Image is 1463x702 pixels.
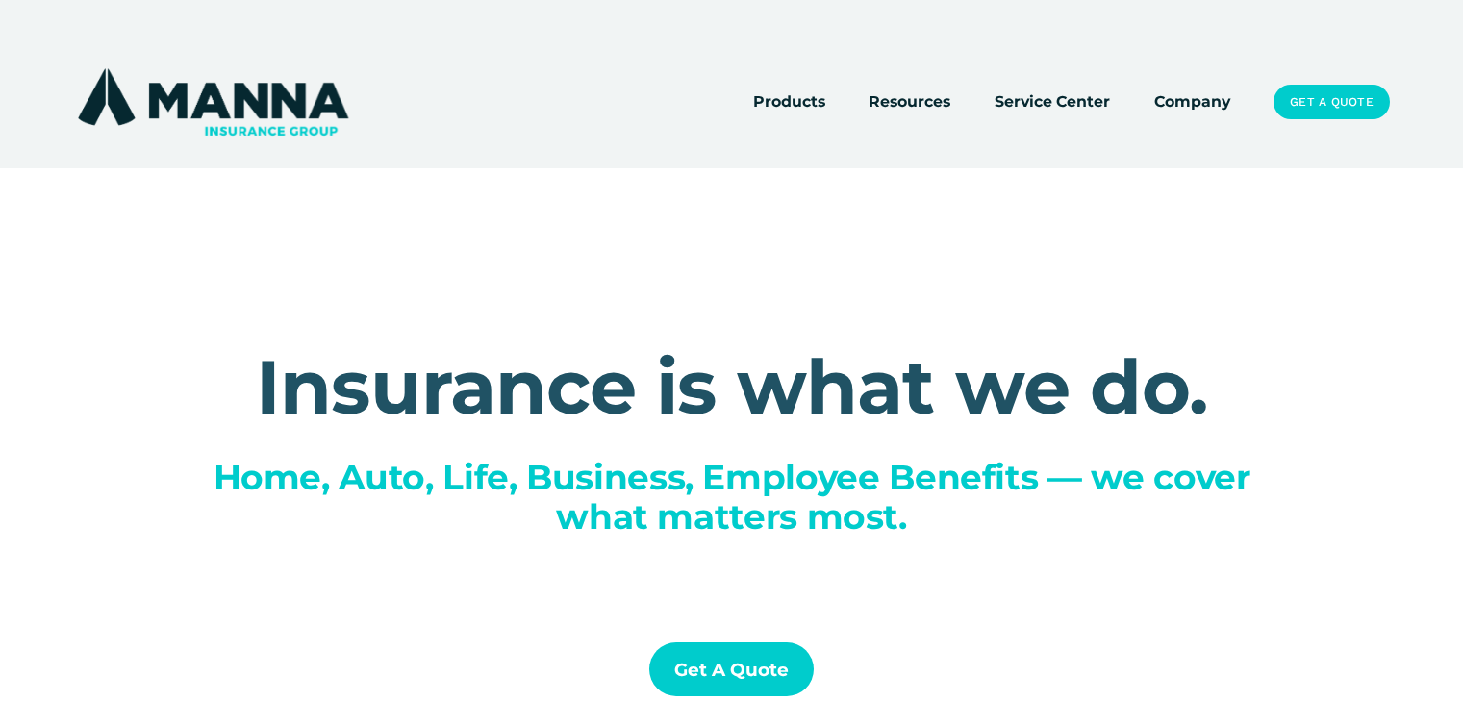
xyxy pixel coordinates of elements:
[1274,85,1390,119] a: Get a Quote
[73,64,353,139] img: Manna Insurance Group
[995,88,1110,115] a: Service Center
[214,456,1260,538] span: Home, Auto, Life, Business, Employee Benefits — we cover what matters most.
[869,89,950,113] span: Resources
[753,89,825,113] span: Products
[869,88,950,115] a: folder dropdown
[649,642,814,696] a: Get a Quote
[753,88,825,115] a: folder dropdown
[1154,88,1230,115] a: Company
[256,341,1207,433] strong: Insurance is what we do.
